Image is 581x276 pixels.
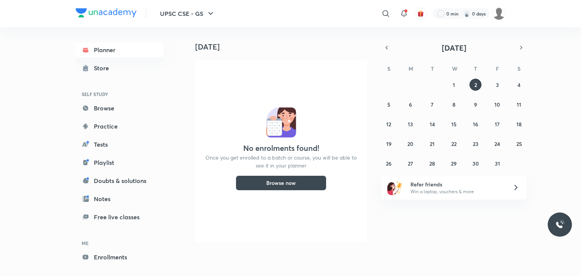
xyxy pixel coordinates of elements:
abbr: October 24, 2025 [494,140,500,147]
abbr: October 16, 2025 [473,121,478,128]
button: October 13, 2025 [404,118,416,130]
h6: Refer friends [410,180,503,188]
img: referral [387,180,402,195]
a: Notes [76,191,163,206]
a: Company Logo [76,8,137,19]
abbr: October 10, 2025 [494,101,500,108]
a: Free live classes [76,209,163,225]
p: Once you get enrolled to a batch or course, you will be able to see it in your planner [204,154,358,169]
h4: [DATE] [195,42,373,51]
button: October 26, 2025 [383,157,395,169]
button: October 22, 2025 [448,138,460,150]
button: October 18, 2025 [513,118,525,130]
button: October 28, 2025 [426,157,438,169]
img: Disha Chopra [492,7,505,20]
button: October 24, 2025 [491,138,503,150]
button: October 6, 2025 [404,98,416,110]
abbr: Sunday [387,65,390,72]
a: Enrollments [76,250,163,265]
button: October 11, 2025 [513,98,525,110]
button: October 7, 2025 [426,98,438,110]
abbr: October 30, 2025 [472,160,479,167]
button: UPSC CSE - GS [155,6,220,21]
p: Win a laptop, vouchers & more [410,188,503,195]
a: Doubts & solutions [76,173,163,188]
abbr: Monday [409,65,413,72]
button: [DATE] [392,42,516,53]
abbr: October 11, 2025 [517,101,521,108]
abbr: October 6, 2025 [409,101,412,108]
img: No events [266,107,296,138]
abbr: October 2, 2025 [474,81,477,88]
abbr: October 23, 2025 [473,140,478,147]
img: ttu [555,220,564,229]
a: Browse [76,101,163,116]
abbr: October 28, 2025 [429,160,435,167]
h6: SELF STUDY [76,88,163,101]
abbr: Tuesday [431,65,434,72]
abbr: Thursday [474,65,477,72]
abbr: October 1, 2025 [453,81,455,88]
abbr: October 17, 2025 [495,121,500,128]
abbr: October 8, 2025 [452,101,455,108]
button: October 14, 2025 [426,118,438,130]
a: Store [76,60,163,76]
img: streak [463,10,471,17]
button: October 15, 2025 [448,118,460,130]
abbr: October 19, 2025 [386,140,391,147]
a: Practice [76,119,163,134]
abbr: October 5, 2025 [387,101,390,108]
button: October 8, 2025 [448,98,460,110]
abbr: October 14, 2025 [430,121,435,128]
abbr: October 9, 2025 [474,101,477,108]
abbr: October 29, 2025 [451,160,457,167]
abbr: October 25, 2025 [516,140,522,147]
abbr: October 18, 2025 [516,121,522,128]
abbr: October 12, 2025 [386,121,391,128]
a: Playlist [76,155,163,170]
abbr: Friday [496,65,499,72]
button: October 21, 2025 [426,138,438,150]
button: October 12, 2025 [383,118,395,130]
button: October 20, 2025 [404,138,416,150]
img: Company Logo [76,8,137,17]
button: Browse now [236,175,326,191]
abbr: October 26, 2025 [386,160,391,167]
abbr: October 22, 2025 [451,140,457,147]
abbr: October 20, 2025 [407,140,413,147]
button: October 17, 2025 [491,118,503,130]
button: October 9, 2025 [469,98,482,110]
button: October 4, 2025 [513,79,525,91]
abbr: October 7, 2025 [431,101,433,108]
abbr: October 15, 2025 [451,121,457,128]
img: avatar [417,10,424,17]
button: October 27, 2025 [404,157,416,169]
div: Store [94,64,113,73]
button: October 1, 2025 [448,79,460,91]
a: Planner [76,42,163,57]
h6: ME [76,237,163,250]
button: October 31, 2025 [491,157,503,169]
abbr: Wednesday [452,65,457,72]
h4: No enrolments found! [243,144,319,153]
button: October 23, 2025 [469,138,482,150]
abbr: October 4, 2025 [517,81,520,88]
button: October 16, 2025 [469,118,482,130]
button: October 25, 2025 [513,138,525,150]
abbr: October 31, 2025 [495,160,500,167]
button: October 3, 2025 [491,79,503,91]
abbr: Saturday [517,65,520,72]
button: October 10, 2025 [491,98,503,110]
button: October 29, 2025 [448,157,460,169]
button: October 2, 2025 [469,79,482,91]
button: October 5, 2025 [383,98,395,110]
abbr: October 21, 2025 [430,140,435,147]
button: avatar [415,8,427,20]
button: October 19, 2025 [383,138,395,150]
a: Tests [76,137,163,152]
button: October 30, 2025 [469,157,482,169]
abbr: October 3, 2025 [496,81,499,88]
abbr: October 13, 2025 [408,121,413,128]
span: [DATE] [442,43,466,53]
abbr: October 27, 2025 [408,160,413,167]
